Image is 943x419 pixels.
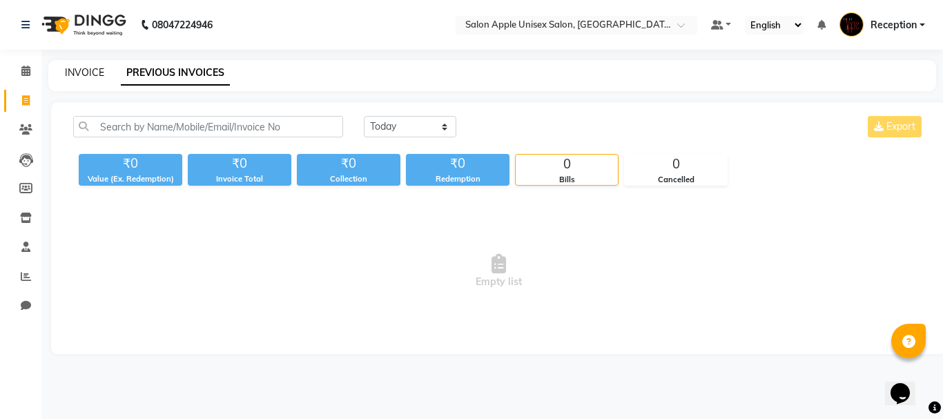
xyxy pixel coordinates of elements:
[516,155,618,174] div: 0
[625,155,727,174] div: 0
[406,173,509,185] div: Redemption
[121,61,230,86] a: PREVIOUS INVOICES
[188,173,291,185] div: Invoice Total
[35,6,130,44] img: logo
[625,174,727,186] div: Cancelled
[188,154,291,173] div: ₹0
[297,154,400,173] div: ₹0
[885,364,929,405] iframe: chat widget
[79,173,182,185] div: Value (Ex. Redemption)
[871,18,917,32] span: Reception
[73,116,343,137] input: Search by Name/Mobile/Email/Invoice No
[65,66,104,79] a: INVOICE
[406,154,509,173] div: ₹0
[297,173,400,185] div: Collection
[516,174,618,186] div: Bills
[839,12,864,37] img: Reception
[79,154,182,173] div: ₹0
[152,6,213,44] b: 08047224946
[73,202,924,340] span: Empty list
